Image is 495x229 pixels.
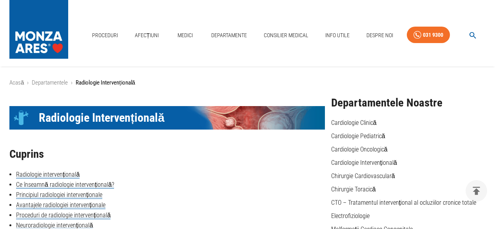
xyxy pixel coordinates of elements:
a: Cardiologie Clinică [331,119,377,126]
a: Departamentele [32,79,68,86]
a: Info Utile [322,27,353,43]
div: Icon [9,106,33,130]
a: Ce înseamnă radiologie intervențională? [16,181,114,189]
div: 031 9300 [423,30,443,40]
h2: Cuprins [9,148,325,160]
a: Acasă [9,79,24,86]
a: Despre Noi [363,27,396,43]
a: Cardiologie Oncologică [331,146,388,153]
button: delete [466,180,487,202]
a: Radiologie intervențională [16,171,80,179]
a: 031 9300 [407,27,450,43]
h2: Departamentele Noastre [331,97,486,109]
span: Radiologie Intervențională [39,110,165,125]
li: › [27,78,29,87]
p: Radiologie Intervențională [76,78,135,87]
a: Departamente [208,27,250,43]
a: Cardiologie Pediatrică [331,132,385,140]
nav: breadcrumb [9,78,486,87]
a: Cardiologie Intervențională [331,159,397,166]
a: Proceduri [89,27,121,43]
a: Medici [172,27,198,43]
a: Principiul radiologiei intervenționale [16,191,102,199]
a: Consilier Medical [261,27,312,43]
a: Avantajele radiologiei intervenționale [16,201,105,209]
a: Chirurgie Toracică [331,186,376,193]
a: Proceduri de radiologie intervențională [16,211,111,219]
a: Electrofiziologie [331,212,370,220]
li: › [71,78,73,87]
a: CTO – Tratamentul intervențional al ocluziilor cronice totale [331,199,476,206]
a: Chirurgie Cardiovasculară [331,172,395,180]
a: Afecțiuni [132,27,162,43]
